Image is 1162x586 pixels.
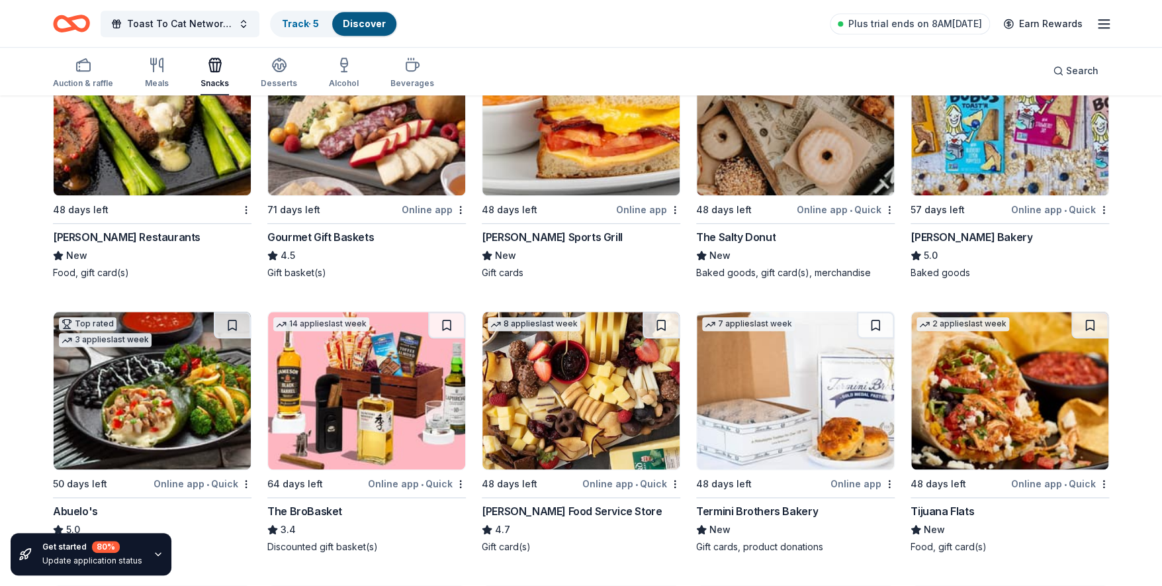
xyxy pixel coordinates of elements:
[206,479,209,489] span: •
[635,479,638,489] span: •
[261,78,297,89] div: Desserts
[66,522,80,538] span: 5.0
[709,248,731,264] span: New
[267,476,323,492] div: 64 days left
[145,78,169,89] div: Meals
[267,229,374,245] div: Gourmet Gift Baskets
[696,37,895,279] a: Image for The Salty Donut3 applieslast week48 days leftOnline app•QuickThe Salty DonutNewBaked go...
[267,202,320,218] div: 71 days left
[53,476,107,492] div: 50 days left
[482,37,680,279] a: Image for Duffy's Sports GrillLocal48 days leftOnline app[PERSON_NAME] Sports GrillNewGift cards
[267,540,466,554] div: Discounted gift basket(s)
[911,476,966,492] div: 48 days left
[482,229,623,245] div: [PERSON_NAME] Sports Grill
[368,475,466,492] div: Online app Quick
[488,317,580,331] div: 8 applies last week
[53,229,201,245] div: [PERSON_NAME] Restaurants
[1066,63,1098,79] span: Search
[482,312,680,469] img: Image for Gordon Food Service Store
[53,8,90,39] a: Home
[830,475,895,492] div: Online app
[482,202,537,218] div: 48 days left
[53,78,113,89] div: Auction & raffle
[402,201,466,218] div: Online app
[267,266,466,279] div: Gift basket(s)
[495,248,516,264] span: New
[261,52,297,95] button: Desserts
[696,266,895,279] div: Baked goods, gift card(s), merchandise
[911,312,1108,469] img: Image for Tijuana Flats
[911,229,1032,245] div: [PERSON_NAME] Bakery
[268,38,465,195] img: Image for Gourmet Gift Baskets
[281,248,295,264] span: 4.5
[1064,205,1067,215] span: •
[101,11,259,37] button: Toast To Cat Network 30th Anniversary Celebration
[696,229,776,245] div: The Salty Donut
[1042,58,1109,84] button: Search
[329,52,359,95] button: Alcohol
[995,12,1091,36] a: Earn Rewards
[53,52,113,95] button: Auction & raffle
[53,37,251,279] a: Image for Perry's Restaurants1 applylast week48 days left[PERSON_NAME] RestaurantsNewFood, gift c...
[495,522,510,538] span: 4.7
[42,541,142,553] div: Get started
[201,52,229,95] button: Snacks
[482,311,680,554] a: Image for Gordon Food Service Store8 applieslast week48 days leftOnline app•Quick[PERSON_NAME] Fo...
[270,11,398,37] button: Track· 5Discover
[53,202,109,218] div: 48 days left
[53,503,98,519] div: Abuelo's
[59,317,116,330] div: Top rated
[421,479,424,489] span: •
[582,475,680,492] div: Online app Quick
[390,78,434,89] div: Beverages
[911,540,1109,554] div: Food, gift card(s)
[696,476,752,492] div: 48 days left
[797,201,895,218] div: Online app Quick
[911,38,1108,195] img: Image for Bobo's Bakery
[616,201,680,218] div: Online app
[42,556,142,566] div: Update application status
[830,13,990,34] a: Plus trial ends on 8AM[DATE]
[53,266,251,279] div: Food, gift card(s)
[850,205,852,215] span: •
[696,503,818,519] div: Termini Brothers Bakery
[697,312,894,469] img: Image for Termini Brothers Bakery
[282,18,319,29] a: Track· 5
[482,266,680,279] div: Gift cards
[267,37,466,279] a: Image for Gourmet Gift Baskets11 applieslast week71 days leftOnline appGourmet Gift Baskets4.5Gif...
[924,248,938,264] span: 5.0
[911,202,965,218] div: 57 days left
[390,52,434,95] button: Beverages
[696,540,895,554] div: Gift cards, product donations
[92,541,120,553] div: 80 %
[911,311,1109,554] a: Image for Tijuana Flats2 applieslast week48 days leftOnline app•QuickTijuana FlatsNewFood, gift c...
[1011,475,1109,492] div: Online app Quick
[848,16,982,32] span: Plus trial ends on 8AM[DATE]
[66,248,87,264] span: New
[709,522,731,538] span: New
[281,522,296,538] span: 3.4
[1011,201,1109,218] div: Online app Quick
[916,317,1009,331] div: 2 applies last week
[59,333,152,347] div: 3 applies last week
[268,312,465,469] img: Image for The BroBasket
[127,16,233,32] span: Toast To Cat Network 30th Anniversary Celebration
[267,503,342,519] div: The BroBasket
[54,312,251,469] img: Image for Abuelo's
[267,311,466,554] a: Image for The BroBasket14 applieslast week64 days leftOnline app•QuickThe BroBasket3.4Discounted ...
[697,38,894,195] img: Image for The Salty Donut
[911,266,1109,279] div: Baked goods
[482,540,680,554] div: Gift card(s)
[329,78,359,89] div: Alcohol
[702,317,795,331] div: 7 applies last week
[911,503,974,519] div: Tijuana Flats
[154,475,251,492] div: Online app Quick
[696,311,895,554] a: Image for Termini Brothers Bakery7 applieslast week48 days leftOnline appTermini Brothers BakeryN...
[482,476,537,492] div: 48 days left
[145,52,169,95] button: Meals
[201,78,229,89] div: Snacks
[924,522,945,538] span: New
[343,18,386,29] a: Discover
[53,311,251,554] a: Image for Abuelo's Top rated3 applieslast week50 days leftOnline app•QuickAbuelo's5.0$20 VIP gift...
[1064,479,1067,489] span: •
